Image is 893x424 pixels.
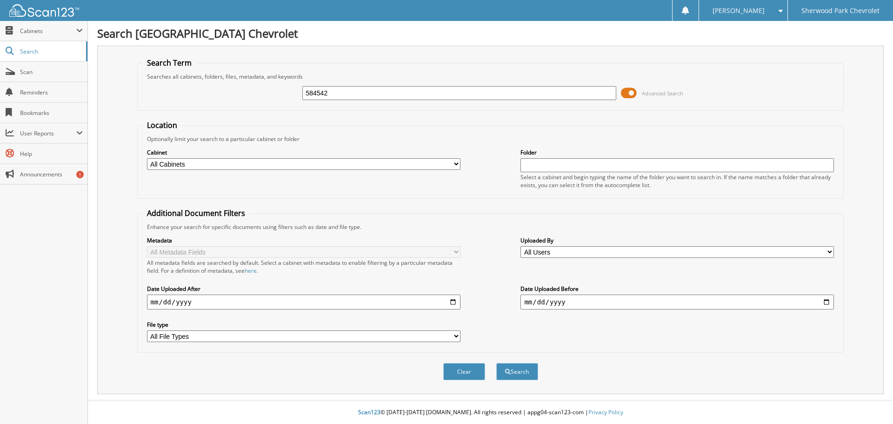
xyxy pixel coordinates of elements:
[358,408,380,416] span: Scan123
[496,363,538,380] button: Search
[443,363,485,380] button: Clear
[588,408,623,416] a: Privacy Policy
[520,236,834,244] label: Uploaded By
[147,285,460,293] label: Date Uploaded After
[846,379,893,424] iframe: Chat Widget
[142,58,196,68] legend: Search Term
[76,171,84,178] div: 1
[20,170,83,178] span: Announcements
[20,109,83,117] span: Bookmarks
[97,26,884,41] h1: Search [GEOGRAPHIC_DATA] Chevrolet
[88,401,893,424] div: © [DATE]-[DATE] [DOMAIN_NAME]. All rights reserved | appg04-scan123-com |
[245,267,257,275] a: here
[520,285,834,293] label: Date Uploaded Before
[20,129,76,137] span: User Reports
[520,173,834,189] div: Select a cabinet and begin typing the name of the folder you want to search in. If the name match...
[142,223,839,231] div: Enhance your search for specific documents using filters such as date and file type.
[147,259,460,275] div: All metadata fields are searched by default. Select a cabinet with metadata to enable filtering b...
[520,295,834,310] input: end
[9,4,79,17] img: scan123-logo-white.svg
[20,27,76,35] span: Cabinets
[20,150,83,158] span: Help
[147,295,460,310] input: start
[20,68,83,76] span: Scan
[147,148,460,156] label: Cabinet
[801,8,880,13] span: Sherwood Park Chevrolet
[142,135,839,143] div: Optionally limit your search to a particular cabinet or folder
[147,321,460,329] label: File type
[520,148,834,156] label: Folder
[713,8,765,13] span: [PERSON_NAME]
[20,88,83,96] span: Reminders
[642,90,683,97] span: Advanced Search
[142,73,839,81] div: Searches all cabinets, folders, files, metadata, and keywords
[20,47,81,55] span: Search
[142,208,250,218] legend: Additional Document Filters
[147,236,460,244] label: Metadata
[142,120,182,130] legend: Location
